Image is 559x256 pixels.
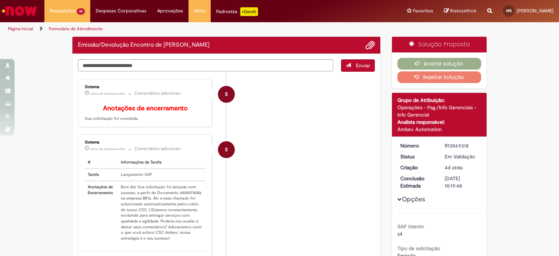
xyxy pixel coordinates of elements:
[118,157,206,169] th: Informações da Tarefa
[118,181,206,244] td: Bom dia! Sua solicitação foi lançada com sucesso, a partir do Documento 4800078086 na empresa BR1...
[395,164,440,171] dt: Criação
[49,26,103,32] a: Formulário de Atendimento
[194,7,205,15] span: More
[395,175,440,189] dt: Conclusão Estimada
[240,7,258,16] p: +GenAi
[218,86,235,103] div: System
[85,85,206,89] div: Sistema
[397,58,481,70] button: Aceitar solução
[444,8,476,15] a: Rascunhos
[85,169,118,181] th: Tarefa
[78,42,210,48] h2: Emissão/Devolução Encontro de Contas Fornecedor Histórico de tíquete
[445,164,463,171] time: 26/09/2025 09:19:03
[445,175,479,189] div: [DATE] 10:19:48
[365,40,375,50] button: Adicionar anexos
[85,140,206,145] div: Sistema
[8,26,33,32] a: Página inicial
[5,22,367,36] ul: Trilhas de página
[96,7,146,15] span: Despesas Corporativas
[397,118,481,126] div: Analista responsável:
[397,104,481,118] div: Operações - Pag./Info Gerenciais - Info Gerencial
[103,104,188,113] b: Anotações de encerramento
[134,90,181,97] small: Comentários adicionais
[506,8,512,13] span: MR
[392,37,487,52] div: Solução Proposta
[445,153,479,160] div: Em Validação
[397,223,424,230] b: SAP Interim
[216,7,258,16] div: Padroniza
[85,181,118,244] th: Anotações de Encerramento
[445,142,479,149] div: R13569318
[157,7,183,15] span: Aprovações
[85,157,118,169] th: #
[397,245,440,252] b: Tipo de solicitação
[90,91,125,96] span: cerca de uma hora atrás
[118,169,206,181] td: Lançamento SAP
[90,91,125,96] time: 29/09/2025 10:08:01
[134,146,181,152] small: Comentários adicionais
[397,97,481,104] div: Grupo de Atribuição:
[90,147,125,151] time: 29/09/2025 10:07:59
[445,164,479,171] div: 26/09/2025 09:19:03
[50,7,75,15] span: Requisições
[218,141,235,158] div: System
[77,8,85,15] span: 33
[78,59,333,72] textarea: Digite sua mensagem aqui...
[356,62,370,69] span: Enviar
[90,147,125,151] span: cerca de uma hora atrás
[397,71,481,83] button: Rejeitar Solução
[413,7,433,15] span: Favoritos
[397,231,403,237] span: s4
[1,4,38,18] img: ServiceNow
[517,8,554,14] span: [PERSON_NAME]
[395,153,440,160] dt: Status
[450,7,476,14] span: Rascunhos
[225,86,228,103] span: S
[341,59,375,72] button: Enviar
[397,126,481,133] div: Ambev Automation
[395,142,440,149] dt: Número
[445,164,463,171] span: 4d atrás
[225,141,228,158] span: S
[85,105,206,122] p: Sua solicitação foi concluída.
